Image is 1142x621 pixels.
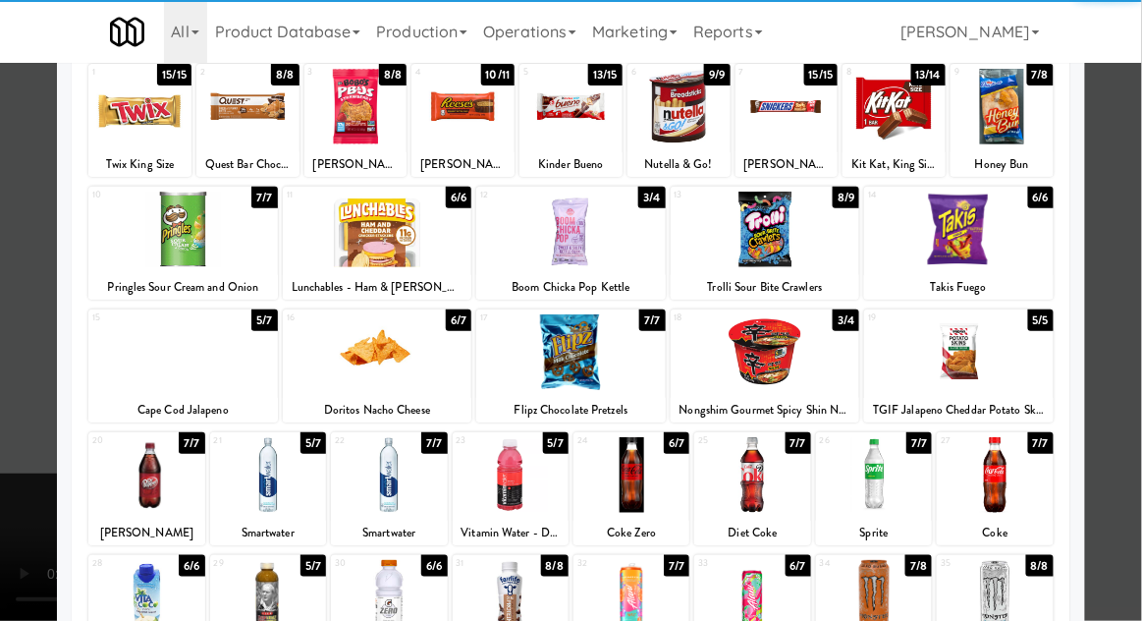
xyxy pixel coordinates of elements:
div: 18 [675,310,765,326]
div: TGIF Jalapeno Cheddar Potato Skins [867,398,1051,423]
div: 7/7 [421,432,447,454]
div: 25 [698,432,752,449]
div: 183/4Nongshim Gourmet Spicy Shin Noodle Soup [671,310,860,423]
div: 107/7Pringles Sour Cream and Onion [88,187,278,300]
div: 7/7 [906,432,932,454]
div: 6/6 [179,555,204,577]
div: 715/15[PERSON_NAME]'s King [735,64,839,177]
div: 28 [92,555,146,572]
div: Quest Bar Chocolate Peanut Butter [199,152,297,177]
div: 16 [287,310,377,326]
div: 9/9 [704,64,730,85]
div: 34 [820,555,874,572]
div: [PERSON_NAME] [91,521,201,545]
div: 8/8 [541,555,569,577]
div: 7/7 [786,432,811,454]
div: 10 [92,187,183,203]
div: Diet Coke [694,521,810,545]
div: Nutella & Go! [630,152,728,177]
div: 26 [820,432,874,449]
div: 6/6 [1028,187,1054,208]
div: Doritos Nacho Cheese [286,398,469,423]
div: [PERSON_NAME] PB&Js Strawberry [307,152,405,177]
div: Trolli Sour Bite Crawlers [674,275,857,300]
div: 7/7 [639,310,665,331]
div: Coke [940,521,1050,545]
div: Honey Bun [951,152,1054,177]
div: 8/9 [833,187,859,208]
div: 7 [739,64,787,81]
div: 5/7 [300,555,326,577]
div: 13/14 [911,64,947,85]
div: 19 [868,310,958,326]
div: [PERSON_NAME] Cups [414,152,512,177]
div: Kinder Bueno [519,152,623,177]
div: 123/4Boom Chicka Pop Kettle [476,187,666,300]
div: Twix King Size [88,152,191,177]
div: 146/6Takis Fuego [864,187,1054,300]
div: Smartwater [210,521,326,545]
div: 20 [92,432,146,449]
div: Pringles Sour Cream and Onion [88,275,278,300]
div: 97/8Honey Bun [951,64,1054,177]
div: 10/11 [481,64,516,85]
div: 15/15 [157,64,191,85]
div: 267/7Sprite [816,432,932,545]
div: 513/15Kinder Bueno [519,64,623,177]
div: 6/6 [421,555,447,577]
div: Nutella & Go! [627,152,731,177]
div: Sprite [819,521,929,545]
div: 33 [698,555,752,572]
div: Pringles Sour Cream and Onion [91,275,275,300]
div: 7/7 [251,187,277,208]
div: 1 [92,64,139,81]
div: 277/7Coke [937,432,1053,545]
div: 5/7 [300,432,326,454]
div: [PERSON_NAME] Cups [411,152,515,177]
div: 177/7Flipz Chocolate Pretzels [476,310,666,423]
div: 257/7Diet Coke [694,432,810,545]
div: 166/7Doritos Nacho Cheese [283,310,472,423]
div: Cape Cod Jalapeno [91,398,275,423]
div: Kinder Bueno [522,152,620,177]
div: Smartwater [331,521,447,545]
div: 5 [523,64,571,81]
div: Lunchables - Ham & [PERSON_NAME] [283,275,472,300]
div: Honey Bun [953,152,1051,177]
div: Sprite [816,521,932,545]
div: 235/7Vitamin Water - Dragonfruit [453,432,569,545]
div: 8 [846,64,894,81]
div: 14 [868,187,958,203]
div: 2 [200,64,247,81]
div: 28/8Quest Bar Chocolate Peanut Butter [196,64,299,177]
div: 27 [941,432,995,449]
div: 15/15 [804,64,839,85]
div: 13 [675,187,765,203]
div: Boom Chicka Pop Kettle [479,275,663,300]
div: 215/7Smartwater [210,432,326,545]
div: 7/7 [1028,432,1054,454]
div: Coke Zero [576,521,686,545]
div: Takis Fuego [864,275,1054,300]
div: 7/7 [664,555,689,577]
div: [PERSON_NAME] [88,521,204,545]
div: 7/7 [179,432,204,454]
div: 9 [954,64,1002,81]
div: 21 [214,432,268,449]
div: 29 [214,555,268,572]
div: Smartwater [213,521,323,545]
div: 17 [480,310,571,326]
div: 11 [287,187,377,203]
div: Trolli Sour Bite Crawlers [671,275,860,300]
div: 195/5TGIF Jalapeno Cheddar Potato Skins [864,310,1054,423]
div: 13/15 [588,64,623,85]
div: 6/7 [786,555,811,577]
div: 15 [92,310,183,326]
div: 138/9Trolli Sour Bite Crawlers [671,187,860,300]
div: 7/8 [1027,64,1054,85]
div: 23 [457,432,511,449]
div: 69/9Nutella & Go! [627,64,731,177]
div: 3 [308,64,355,81]
div: 6/7 [664,432,689,454]
div: 410/11[PERSON_NAME] Cups [411,64,515,177]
